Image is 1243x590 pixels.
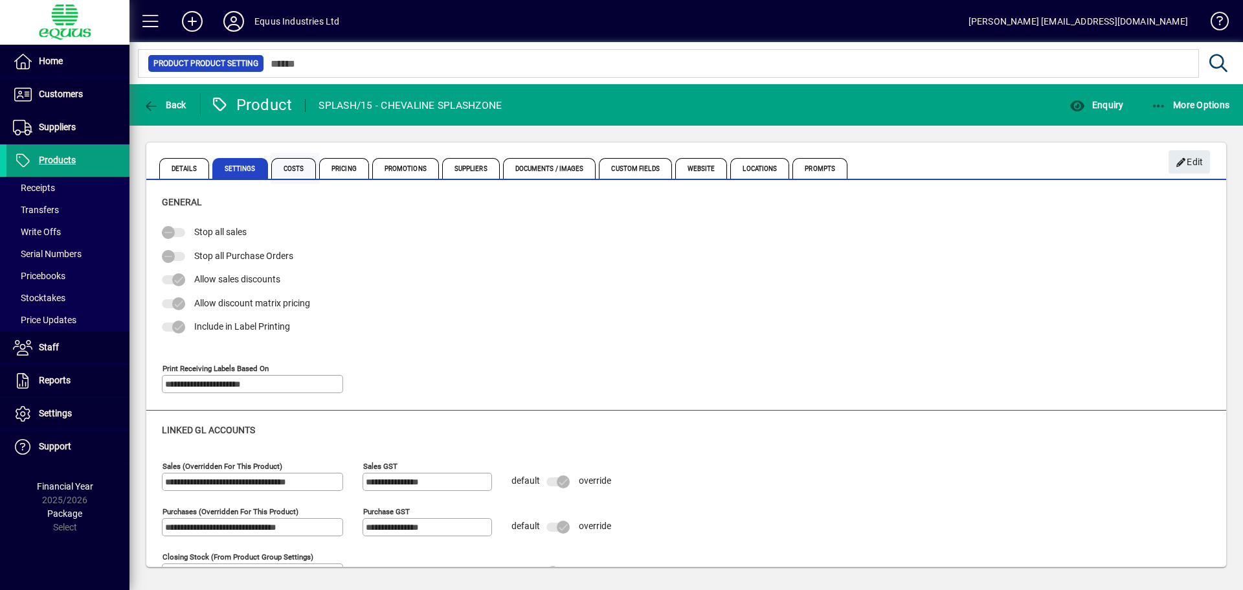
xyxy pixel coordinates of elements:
div: [PERSON_NAME] [EMAIL_ADDRESS][DOMAIN_NAME] [969,11,1188,32]
span: override [579,521,611,531]
span: Edit [1176,152,1204,173]
span: Transfers [13,205,59,215]
span: Support [39,441,71,451]
a: Serial Numbers [6,243,129,265]
span: Reports [39,375,71,385]
span: Website [675,158,728,179]
a: Pricebooks [6,265,129,287]
button: Profile [213,10,254,33]
button: More Options [1148,93,1233,117]
button: Edit [1169,150,1210,174]
mat-label: Sales GST [363,461,398,470]
span: Product Product Setting [153,57,258,70]
span: override [579,475,611,486]
a: Stocktakes [6,287,129,309]
a: Suppliers [6,111,129,144]
span: Financial Year [37,481,93,492]
span: default [511,475,540,486]
span: Locations [730,158,789,179]
a: Settings [6,398,129,430]
span: Pricing [319,158,369,179]
mat-label: Sales (overridden for this product) [162,461,282,470]
a: Receipts [6,177,129,199]
div: Equus Industries Ltd [254,11,340,32]
span: More Options [1151,100,1230,110]
span: Pricebooks [13,271,65,281]
span: Details [159,158,209,179]
a: Support [6,431,129,463]
span: Settings [39,408,72,418]
span: Back [143,100,186,110]
span: Receipts [13,183,55,193]
span: Linked GL accounts [162,425,255,435]
mat-label: Print Receiving Labels Based On [162,363,269,372]
span: Documents / Images [503,158,596,179]
span: default [511,566,540,576]
a: Knowledge Base [1201,3,1227,45]
a: Transfers [6,199,129,221]
span: Allow discount matrix pricing [194,298,310,308]
span: Package [47,508,82,519]
span: Suppliers [442,158,500,179]
a: Home [6,45,129,78]
app-page-header-button: Back [129,93,201,117]
div: SPLASH/15 - CHEVALINE SPLASHZONE [319,95,502,116]
span: Enquiry [1069,100,1123,110]
span: Stocktakes [13,293,65,303]
span: Staff [39,342,59,352]
span: Customers [39,89,83,99]
button: Back [140,93,190,117]
span: Settings [212,158,268,179]
mat-label: Purchases (overridden for this product) [162,506,298,516]
span: Stop all Purchase Orders [194,251,293,261]
div: Product [210,95,293,115]
span: Products [39,155,76,165]
a: Reports [6,365,129,397]
a: Customers [6,78,129,111]
span: Suppliers [39,122,76,132]
span: Costs [271,158,317,179]
span: default [511,521,540,531]
span: Price Updates [13,315,76,325]
span: Promotions [372,158,439,179]
span: Write Offs [13,227,61,237]
a: Write Offs [6,221,129,243]
a: Staff [6,332,129,364]
span: Serial Numbers [13,249,82,259]
mat-label: Closing stock (from product group settings) [162,552,313,561]
a: Price Updates [6,309,129,331]
mat-label: Purchase GST [363,506,410,516]
span: Stop all sales [194,227,247,237]
button: Enquiry [1066,93,1126,117]
span: Prompts [792,158,847,179]
span: Home [39,56,63,66]
span: Custom Fields [599,158,671,179]
span: Allow sales discounts [194,274,280,284]
span: override [579,566,611,576]
span: General [162,197,202,207]
button: Add [172,10,213,33]
span: Include in Label Printing [194,321,290,332]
